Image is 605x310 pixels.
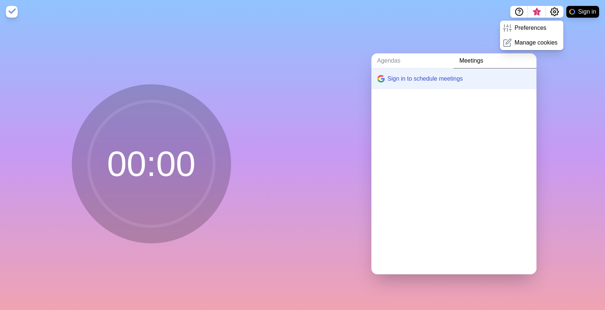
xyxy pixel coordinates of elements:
[377,75,385,82] img: google logo
[510,6,528,18] button: Help
[6,6,18,18] img: timeblocks logo
[454,53,536,68] a: Meetings
[515,38,558,47] p: Manage cookies
[371,68,536,89] button: Sign in to schedule meetings
[371,53,454,68] a: Agendas
[515,24,546,32] p: Preferences
[534,9,540,15] span: 3
[528,6,546,18] button: What’s new
[546,6,563,18] button: Settings
[566,6,599,18] button: Sign in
